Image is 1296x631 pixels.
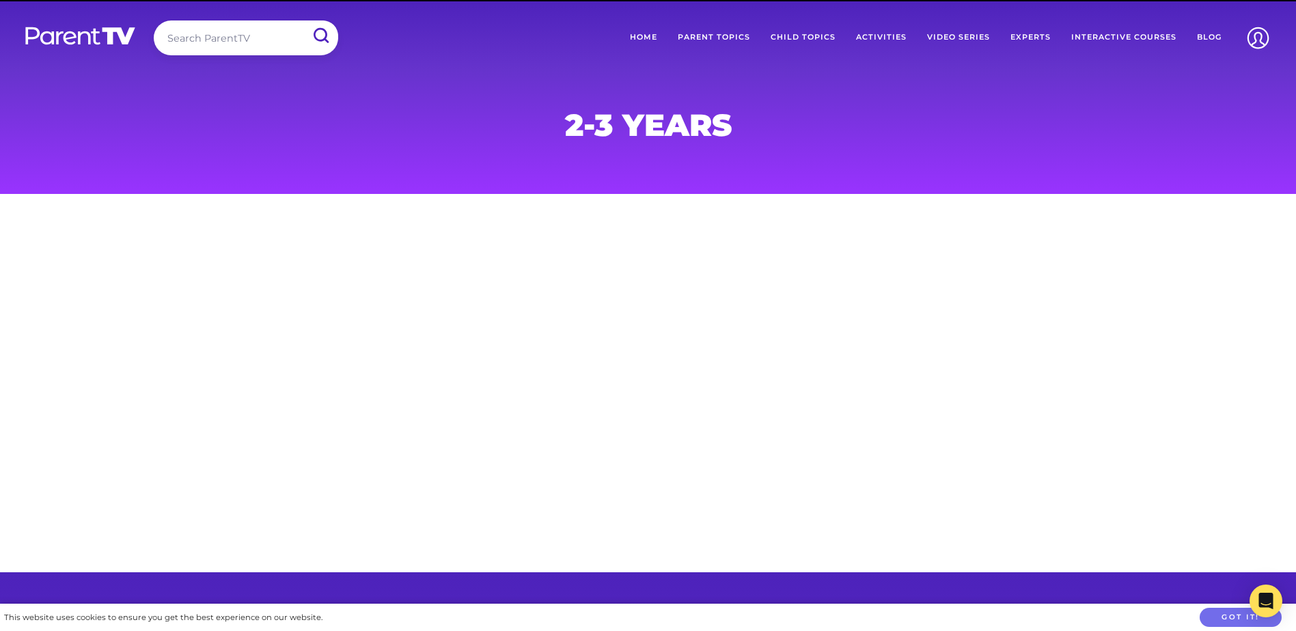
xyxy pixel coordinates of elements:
[846,20,917,55] a: Activities
[1187,20,1232,55] a: Blog
[319,111,978,139] h1: 2-3 Years
[667,20,760,55] a: Parent Topics
[1061,20,1187,55] a: Interactive Courses
[620,20,667,55] a: Home
[1000,20,1061,55] a: Experts
[24,26,137,46] img: parenttv-logo-white.4c85aaf.svg
[303,20,338,51] input: Submit
[1241,20,1276,55] img: Account
[1200,608,1282,628] button: Got it!
[760,20,846,55] a: Child Topics
[917,20,1000,55] a: Video Series
[1250,585,1282,617] div: Open Intercom Messenger
[4,611,322,625] div: This website uses cookies to ensure you get the best experience on our website.
[154,20,338,55] input: Search ParentTV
